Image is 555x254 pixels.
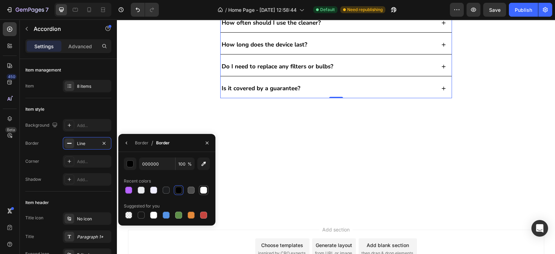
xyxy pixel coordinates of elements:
[124,178,151,184] div: Recent colors
[77,159,110,165] div: Add...
[489,7,501,13] span: Save
[117,19,555,254] iframe: Design area
[25,158,39,164] div: Corner
[104,20,191,30] div: Rich Text Editor. Editing area: main
[68,43,92,50] p: Advanced
[25,215,43,221] div: Title icon
[228,6,297,14] span: Home Page - [DATE] 12:58:44
[144,222,186,229] div: Choose templates
[531,220,548,237] div: Open Intercom Messenger
[225,6,227,14] span: /
[483,3,506,17] button: Save
[509,3,538,17] button: Publish
[131,3,159,17] div: Undo/Redo
[105,43,216,51] p: Do I need to replace any filters or bulbs?
[105,65,183,73] p: Is it covered by a guarantee?
[45,6,49,14] p: 7
[77,141,97,147] div: Line
[135,140,148,146] div: Border
[245,231,296,237] span: then drag & drop elements
[104,42,217,52] div: Rich Text Editor. Editing area: main
[7,74,17,79] div: 450
[3,3,52,17] button: 7
[250,222,292,229] div: Add blank section
[25,200,49,206] div: Item header
[203,206,236,214] span: Add section
[188,161,192,167] span: %
[347,7,383,13] span: Need republishing
[320,7,335,13] span: Default
[77,234,110,240] div: Paragraph 1*
[25,140,39,146] div: Border
[77,83,110,90] div: 8 items
[141,231,189,237] span: inspired by CRO experts
[105,22,190,29] p: How long does the device last?
[515,6,532,14] div: Publish
[25,83,34,89] div: Item
[77,122,110,129] div: Add...
[25,106,44,112] div: Item style
[124,203,160,209] div: Suggested for you
[104,64,185,74] div: Rich Text Editor. Editing area: main
[25,234,34,240] div: Title
[77,216,110,222] div: No icon
[25,67,61,73] div: Item management
[151,139,153,147] span: /
[198,231,235,237] span: from URL or image
[34,25,93,33] p: Accordion
[77,177,110,183] div: Add...
[199,222,235,229] div: Generate layout
[25,121,59,130] div: Background
[34,43,54,50] p: Settings
[25,176,41,183] div: Shadow
[156,140,170,146] div: Border
[5,127,17,133] div: Beta
[139,158,175,170] input: Eg: FFFFFF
